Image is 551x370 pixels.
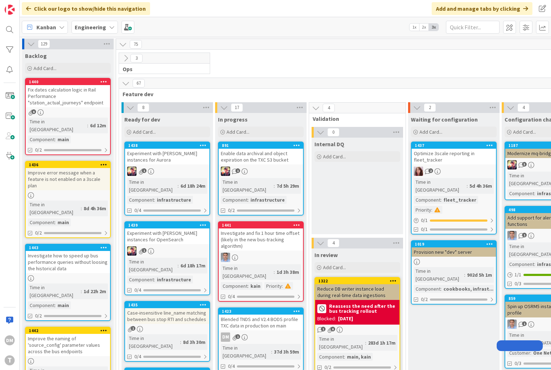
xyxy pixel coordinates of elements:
[219,315,303,330] div: Blended TNDS and V2.4 BODS profile TXC data in production on main
[178,182,179,190] span: :
[81,204,82,212] span: :
[221,264,274,280] div: Time in [GEOGRAPHIC_DATA]
[414,196,441,204] div: Component
[412,142,496,149] div: 1437
[344,353,345,361] span: :
[274,182,275,190] span: :
[26,79,110,107] div: 1440Fix dates calculation logic in Rail Performance "station_actual_journeys" endpoint
[327,128,339,137] span: 0
[317,335,365,351] div: Time in [GEOGRAPHIC_DATA]
[513,129,536,135] span: Add Card...
[409,24,419,31] span: 1x
[222,223,303,228] div: 1441
[411,142,497,235] a: 1437Optimize 3scale reporting in fleet_trackerKSTime in [GEOGRAPHIC_DATA]:5d 4h 36mComponent:flee...
[34,65,56,71] span: Add Card...
[125,222,209,228] div: 1439
[323,153,346,160] span: Add Card...
[315,284,399,300] div: Reduce DB writer instance load during real-time data ingestions
[411,240,497,305] a: 1019Provision new "dev" serverTime in [GEOGRAPHIC_DATA]:902d 5h 1mComponent:cookbooks, infrast...0/2
[515,280,521,287] span: 0/3
[142,248,147,253] span: 1
[517,103,530,112] span: 4
[323,264,346,271] span: Add Card...
[128,143,209,148] div: 1438
[530,349,531,357] span: :
[35,146,42,154] span: 0/2
[178,262,179,270] span: :
[534,260,535,268] span: :
[134,286,141,294] span: 0/4
[26,168,110,190] div: Improve error message when a feature is not enabled on a 3scale plan
[127,196,154,204] div: Component
[28,201,81,216] div: Time in [GEOGRAPHIC_DATA]
[327,239,339,247] span: 4
[415,143,496,148] div: 1437
[179,262,207,270] div: 6d 18h 17m
[275,182,301,190] div: 7d 5h 29m
[411,116,478,123] span: Waiting for configuration
[29,245,110,250] div: 1443
[218,116,248,123] span: In progress
[323,104,335,112] span: 4
[128,302,209,307] div: 1435
[315,278,399,300] div: 1322Reduce DB writer instance load during real-time data ingestions
[26,162,110,190] div: 1436Improve error message when a feature is not enabled on a 3scale plan
[137,103,149,112] span: 8
[429,24,438,31] span: 3x
[180,338,181,346] span: :
[56,218,71,226] div: main
[5,5,15,15] img: Visit kanbanzone.com
[26,327,110,356] div: 1442Improve the naming of 'source_config' parameter values across the bus endpoints
[412,247,496,257] div: Provision new "dev" server
[38,40,50,48] span: 129
[26,79,110,85] div: 1440
[25,161,111,238] a: 1436Improve error message when a feature is not enabled on a 3scale planTime in [GEOGRAPHIC_DATA]...
[272,348,301,356] div: 37d 3h 59m
[221,332,230,342] div: DM
[28,283,81,299] div: Time in [GEOGRAPHIC_DATA]
[181,338,207,346] div: 8d 3h 30m
[420,129,442,135] span: Add Card...
[127,276,154,283] div: Component
[154,276,155,283] span: :
[127,246,136,256] img: VB
[31,109,36,114] span: 6
[26,327,110,334] div: 1442
[133,129,156,135] span: Add Card...
[221,282,248,290] div: Component
[507,349,530,357] div: Customer
[421,226,428,233] span: 0/1
[412,142,496,164] div: 1437Optimize 3scale reporting in fleet_tracker
[219,332,303,342] div: DM
[55,301,56,309] span: :
[446,21,500,34] input: Quick Filter...
[415,242,496,247] div: 1019
[29,328,110,333] div: 1442
[219,167,303,176] div: VB
[125,302,209,308] div: 1435
[249,196,287,204] div: infrastructure
[441,196,442,204] span: :
[441,285,442,293] span: :
[274,268,275,276] span: :
[507,260,534,268] div: Component
[219,142,303,164] div: 891Enable data archival and object expiration on the TXC S3 bucket
[421,217,428,224] span: 0 / 1
[125,149,209,164] div: Experiment with [PERSON_NAME] instances for Aurora
[331,327,335,331] span: 6
[338,315,353,322] div: [DATE]
[131,326,135,331] span: 1
[507,320,517,329] img: LD
[36,23,56,31] span: Kanban
[125,167,209,176] div: VB
[507,160,517,169] img: VB
[227,129,249,135] span: Add Card...
[25,52,47,59] span: Backlog
[127,258,178,273] div: Time in [GEOGRAPHIC_DATA]
[468,182,494,190] div: 5d 4h 36m
[55,135,56,143] span: :
[522,233,527,237] span: 1
[125,222,209,244] div: 1439Experiment with [PERSON_NAME] instances for OpenSearch
[235,334,240,339] span: 1
[130,40,142,49] span: 75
